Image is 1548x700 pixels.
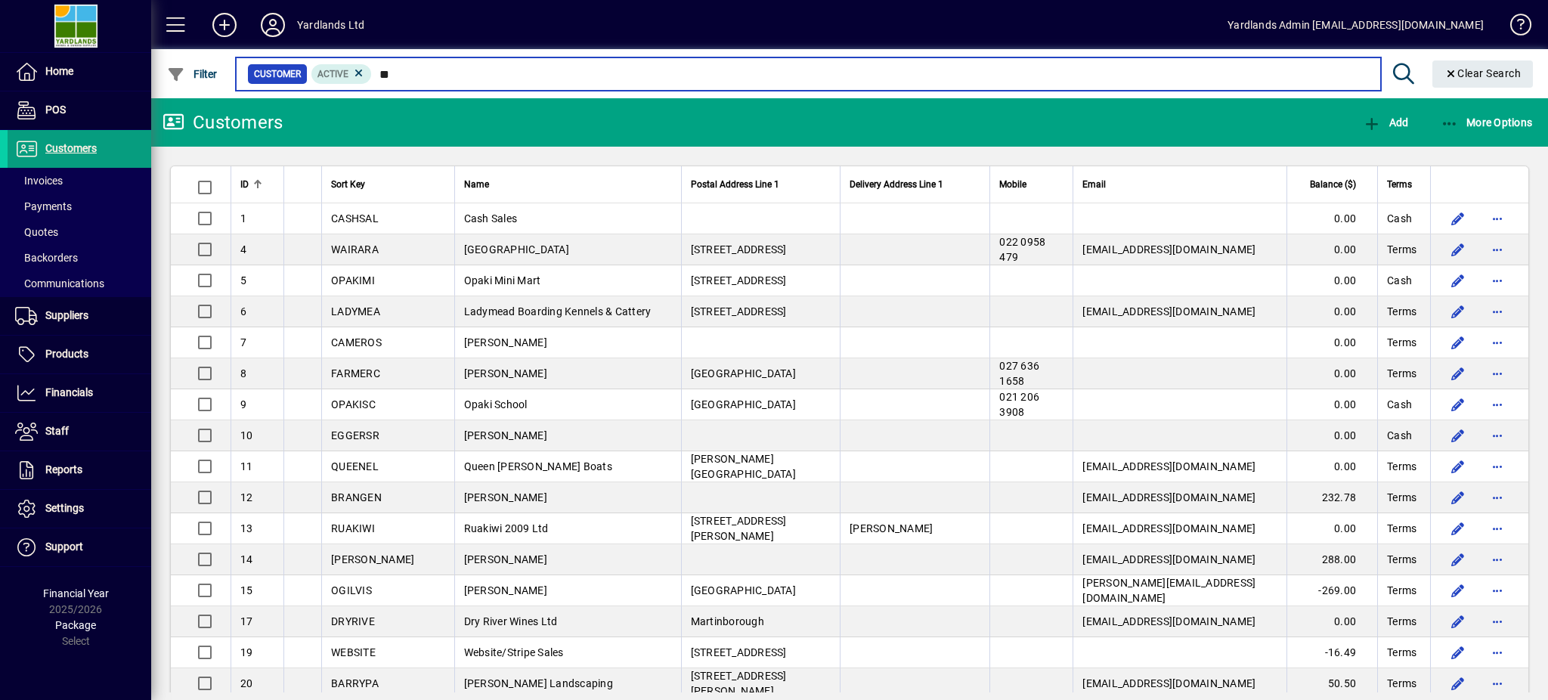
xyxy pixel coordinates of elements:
[464,336,547,348] span: [PERSON_NAME]
[1363,116,1408,129] span: Add
[1446,237,1470,262] button: Edit
[1485,237,1509,262] button: More options
[1485,454,1509,479] button: More options
[254,67,301,82] span: Customer
[240,336,246,348] span: 7
[1387,583,1416,598] span: Terms
[331,243,379,256] span: WAIRARA
[240,367,246,379] span: 8
[331,615,375,627] span: DRYRIVE
[1310,176,1356,193] span: Balance ($)
[1446,361,1470,386] button: Edit
[8,271,151,296] a: Communications
[1286,265,1377,296] td: 0.00
[45,502,84,514] span: Settings
[240,398,246,410] span: 9
[1286,513,1377,544] td: 0.00
[331,336,382,348] span: CAMEROS
[240,176,249,193] span: ID
[464,243,569,256] span: [GEOGRAPHIC_DATA]
[1296,176,1370,193] div: Balance ($)
[999,176,1026,193] span: Mobile
[1286,482,1377,513] td: 232.78
[691,515,787,542] span: [STREET_ADDRESS][PERSON_NAME]
[1485,330,1509,355] button: More options
[1082,491,1255,503] span: [EMAIL_ADDRESS][DOMAIN_NAME]
[240,522,253,534] span: 13
[331,553,414,565] span: [PERSON_NAME]
[1446,578,1470,602] button: Edit
[1446,206,1470,231] button: Edit
[1387,676,1416,691] span: Terms
[1387,645,1416,660] span: Terms
[1387,428,1412,443] span: Cash
[15,252,78,264] span: Backorders
[331,367,380,379] span: FARMERC
[1446,547,1470,571] button: Edit
[464,212,518,225] span: Cash Sales
[1485,268,1509,293] button: More options
[1446,516,1470,540] button: Edit
[8,245,151,271] a: Backorders
[45,540,83,553] span: Support
[15,175,63,187] span: Invoices
[8,490,151,528] a: Settings
[1082,243,1255,256] span: [EMAIL_ADDRESS][DOMAIN_NAME]
[240,305,246,317] span: 6
[15,226,58,238] span: Quotes
[464,429,547,441] span: [PERSON_NAME]
[1286,575,1377,606] td: -269.00
[1082,522,1255,534] span: [EMAIL_ADDRESS][DOMAIN_NAME]
[464,522,549,534] span: Ruakiwi 2009 Ltd
[8,413,151,451] a: Staff
[200,11,249,39] button: Add
[1446,392,1470,417] button: Edit
[1444,67,1522,79] span: Clear Search
[1286,544,1377,575] td: 288.00
[1082,677,1255,689] span: [EMAIL_ADDRESS][DOMAIN_NAME]
[45,386,93,398] span: Financials
[167,68,218,80] span: Filter
[15,277,104,290] span: Communications
[8,168,151,194] a: Invoices
[1228,13,1484,37] div: Yardlands Admin [EMAIL_ADDRESS][DOMAIN_NAME]
[1286,389,1377,420] td: 0.00
[45,142,97,154] span: Customers
[691,670,787,697] span: [STREET_ADDRESS][PERSON_NAME]
[45,104,66,116] span: POS
[240,646,253,658] span: 19
[1441,116,1533,129] span: More Options
[43,587,109,599] span: Financial Year
[464,460,612,472] span: Queen [PERSON_NAME] Boats
[1446,268,1470,293] button: Edit
[1082,553,1255,565] span: [EMAIL_ADDRESS][DOMAIN_NAME]
[1286,358,1377,389] td: 0.00
[691,646,787,658] span: [STREET_ADDRESS]
[464,367,547,379] span: [PERSON_NAME]
[331,522,375,534] span: RUAKIWI
[331,429,379,441] span: EGGERSR
[317,69,348,79] span: Active
[1387,176,1412,193] span: Terms
[331,176,365,193] span: Sort Key
[1286,296,1377,327] td: 0.00
[1387,397,1412,412] span: Cash
[240,429,253,441] span: 10
[240,460,253,472] span: 11
[1446,485,1470,510] button: Edit
[331,274,375,287] span: OPAKIMI
[1485,299,1509,324] button: More options
[691,274,787,287] span: [STREET_ADDRESS]
[15,200,72,212] span: Payments
[691,367,796,379] span: [GEOGRAPHIC_DATA]
[1387,211,1412,226] span: Cash
[691,615,764,627] span: Martinborough
[464,646,564,658] span: Website/Stripe Sales
[999,236,1045,263] span: 022 0958 479
[850,176,943,193] span: Delivery Address Line 1
[163,110,283,135] div: Customers
[464,398,528,410] span: Opaki School
[1432,60,1534,88] button: Clear
[1485,640,1509,664] button: More options
[464,274,541,287] span: Opaki Mini Mart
